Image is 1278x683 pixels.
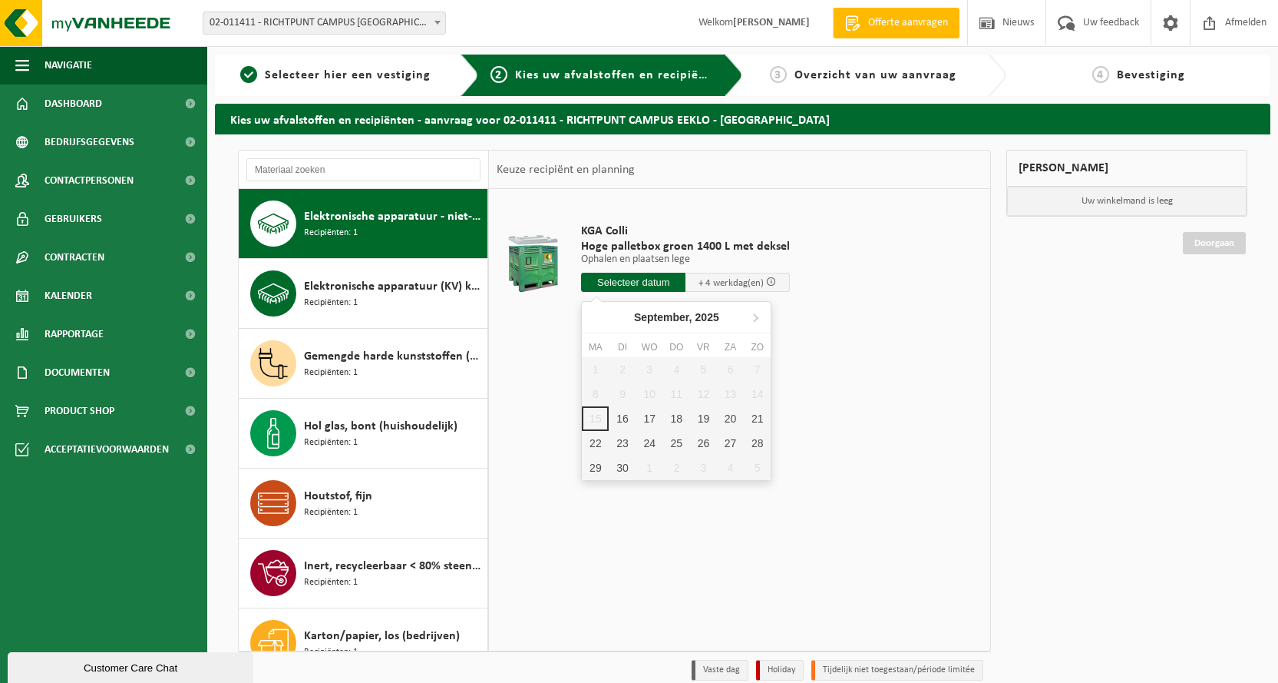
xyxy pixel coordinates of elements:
[239,189,488,259] button: Elektronische apparatuur - niet-beeldbuishoudend (OVE) en beeldbuishoudend (TVM) Recipiënten: 1
[609,406,636,431] div: 16
[304,506,358,520] span: Recipiënten: 1
[744,431,771,456] div: 28
[8,649,256,683] iframe: chat widget
[45,123,134,161] span: Bedrijfsgegevens
[239,539,488,608] button: Inert, recycleerbaar < 80% steenpuin Recipiënten: 1
[717,406,744,431] div: 20
[663,406,690,431] div: 18
[733,17,810,28] strong: [PERSON_NAME]
[756,660,804,681] li: Holiday
[1007,187,1247,216] p: Uw winkelmand is leeg
[203,12,446,35] span: 02-011411 - RICHTPUNT CAMPUS EEKLO - EEKLO
[811,660,983,681] li: Tijdelijk niet toegestaan/période limitée
[45,315,104,353] span: Rapportage
[864,15,952,31] span: Offerte aanvragen
[636,340,663,355] div: wo
[1006,150,1247,187] div: [PERSON_NAME]
[690,456,717,480] div: 3
[239,608,488,678] button: Karton/papier, los (bedrijven) Recipiënten: 1
[304,277,484,296] span: Elektronische apparatuur (KV) koelvries (huishoudelijk)
[636,431,663,456] div: 24
[663,340,690,355] div: do
[581,254,790,265] p: Ophalen en plaatsen lege
[1092,66,1109,83] span: 4
[45,200,102,238] span: Gebruikers
[582,340,609,355] div: ma
[45,161,134,200] span: Contactpersonen
[628,305,725,330] div: September,
[690,340,717,355] div: vr
[770,66,787,83] span: 3
[45,85,102,123] span: Dashboard
[636,456,663,480] div: 1
[744,406,771,431] div: 21
[304,487,372,506] span: Houtstof, fijn
[240,66,257,83] span: 1
[744,456,771,480] div: 5
[490,66,507,83] span: 2
[304,627,460,645] span: Karton/papier, los (bedrijven)
[690,406,717,431] div: 19
[717,340,744,355] div: za
[304,436,358,450] span: Recipiënten: 1
[582,456,609,480] div: 29
[239,259,488,329] button: Elektronische apparatuur (KV) koelvries (huishoudelijk) Recipiënten: 1
[239,469,488,539] button: Houtstof, fijn Recipiënten: 1
[1183,232,1246,254] a: Doorgaan
[304,347,484,366] span: Gemengde harde kunststoffen (PE, PP en PVC), recycleerbaar (industrieel)
[304,207,484,226] span: Elektronische apparatuur - niet-beeldbuishoudend (OVE) en beeldbuishoudend (TVM)
[515,69,726,81] span: Kies uw afvalstoffen en recipiënten
[304,645,358,660] span: Recipiënten: 1
[717,456,744,480] div: 4
[246,158,480,181] input: Materiaal zoeken
[833,8,959,38] a: Offerte aanvragen
[304,557,484,575] span: Inert, recycleerbaar < 80% steenpuin
[239,329,488,399] button: Gemengde harde kunststoffen (PE, PP en PVC), recycleerbaar (industrieel) Recipiënten: 1
[582,431,609,456] div: 22
[489,151,642,189] div: Keuze recipiënt en planning
[1117,69,1185,81] span: Bevestiging
[223,66,448,85] a: 1Selecteer hier een vestiging
[581,239,790,254] span: Hoge palletbox groen 1400 L met deksel
[690,431,717,456] div: 26
[609,340,636,355] div: di
[304,575,358,590] span: Recipiënten: 1
[744,340,771,355] div: zo
[609,456,636,480] div: 30
[203,12,445,34] span: 02-011411 - RICHTPUNT CAMPUS EEKLO - EEKLO
[265,69,431,81] span: Selecteer hier een vestiging
[698,278,764,288] span: + 4 werkdag(en)
[794,69,956,81] span: Overzicht van uw aanvraag
[581,224,790,239] span: KGA Colli
[45,392,114,430] span: Product Shop
[663,456,690,480] div: 2
[663,431,690,456] div: 25
[717,431,744,456] div: 27
[304,417,457,436] span: Hol glas, bont (huishoudelijk)
[609,431,636,456] div: 23
[636,406,663,431] div: 17
[692,660,748,681] li: Vaste dag
[45,238,104,277] span: Contracten
[239,399,488,469] button: Hol glas, bont (huishoudelijk) Recipiënten: 1
[45,277,92,315] span: Kalender
[45,353,110,392] span: Documenten
[695,312,719,323] i: 2025
[304,226,358,240] span: Recipiënten: 1
[45,46,92,85] span: Navigatie
[304,366,358,380] span: Recipiënten: 1
[45,430,169,469] span: Acceptatievoorwaarden
[581,273,685,292] input: Selecteer datum
[215,104,1270,134] h2: Kies uw afvalstoffen en recipiënten - aanvraag voor 02-011411 - RICHTPUNT CAMPUS EEKLO - [GEOGRAP...
[304,296,358,310] span: Recipiënten: 1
